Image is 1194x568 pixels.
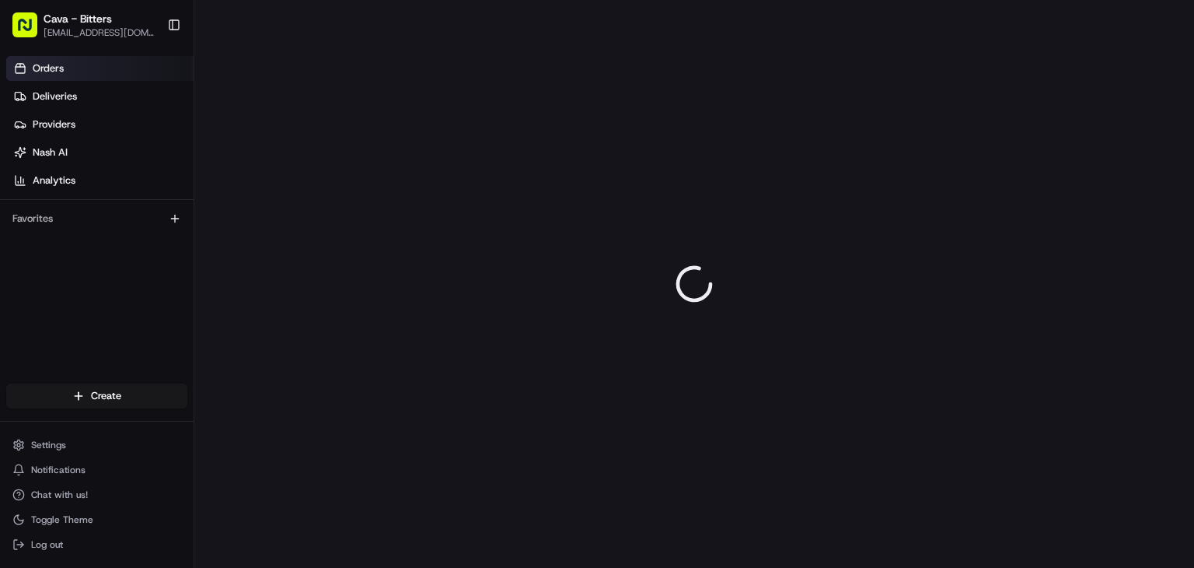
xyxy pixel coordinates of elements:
input: Clear [40,100,257,116]
div: Past conversations [16,202,104,214]
a: Providers [6,112,194,137]
div: Start new chat [70,148,255,163]
img: 1736555255976-a54dd68f-1ca7-489b-9aae-adbdc363a1c4 [31,283,44,296]
button: Toggle Theme [6,509,187,531]
span: Toggle Theme [31,514,93,526]
div: 💻 [131,349,144,361]
span: Settings [31,439,66,451]
a: Analytics [6,168,194,193]
img: Wisdom Oko [16,268,40,298]
button: Settings [6,434,187,456]
span: [DATE] [117,240,149,253]
button: Create [6,384,187,408]
span: Cava Bitters [48,240,106,253]
button: Cava - Bitters [44,11,112,26]
span: Knowledge Base [31,347,119,363]
span: [DATE] [177,282,209,295]
div: Favorites [6,206,187,231]
img: Cava Bitters [16,226,40,251]
span: Providers [33,117,75,131]
p: Welcome 👋 [16,61,283,86]
button: See all [241,198,283,217]
a: Nash AI [6,140,194,165]
div: 📗 [16,349,28,361]
span: Wisdom [PERSON_NAME] [48,282,166,295]
span: Deliveries [33,89,77,103]
button: Chat with us! [6,484,187,506]
a: Powered byPylon [110,384,188,397]
span: • [109,240,114,253]
span: API Documentation [147,347,250,363]
img: 8571987876998_91fb9ceb93ad5c398215_72.jpg [33,148,61,176]
img: Nash [16,15,47,46]
div: We're available if you need us! [70,163,214,176]
span: Pylon [155,385,188,397]
a: Orders [6,56,194,81]
span: • [169,282,174,295]
span: Analytics [33,174,75,188]
button: Start new chat [264,153,283,171]
button: Cava - Bitters[EMAIL_ADDRESS][DOMAIN_NAME] [6,6,161,44]
span: Create [91,389,121,403]
button: Log out [6,534,187,556]
img: 1736555255976-a54dd68f-1ca7-489b-9aae-adbdc363a1c4 [16,148,44,176]
a: 📗Knowledge Base [9,341,125,369]
span: Nash AI [33,146,68,160]
a: 💻API Documentation [125,341,256,369]
button: [EMAIL_ADDRESS][DOMAIN_NAME] [44,26,155,39]
span: Chat with us! [31,489,88,501]
button: Notifications [6,459,187,481]
span: Log out [31,538,63,551]
span: Orders [33,61,64,75]
a: Deliveries [6,84,194,109]
span: Notifications [31,464,86,476]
